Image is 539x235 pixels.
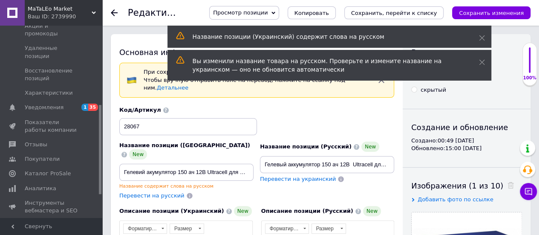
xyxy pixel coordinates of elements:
[294,10,329,16] span: Копировать
[312,224,337,233] span: Размер
[28,13,102,20] div: Ваш ID: 2739990
[523,75,536,81] div: 100%
[25,89,73,97] span: Характеристики
[119,208,224,214] span: Описание позиции (Украинский)
[193,32,458,41] div: Название позиции (Украинский) содержит слова на русском
[25,199,79,215] span: Инструменты вебмастера и SEO
[157,84,188,91] a: Детальнее
[261,208,353,214] span: Описание позиции (Русский)
[351,10,437,16] i: Сохранить, перейти к списку
[260,156,394,173] input: Например, H&M женское платье зеленое 38 размер вечернее макси с блестками
[144,69,356,91] span: При сохранении товара пустые поля будут переведены автоматически. Чтобы вручную отправить поле на...
[28,5,92,13] span: MaTaLEo Market
[411,180,522,191] div: Изображения (1 из 10)
[25,119,79,134] span: Показатели работы компании
[520,183,537,200] button: Чат с покупателем
[124,224,159,233] span: Форматирование
[127,75,137,85] img: :flag-ua:
[411,137,522,145] div: Создано: 00:49 [DATE]
[265,224,300,233] span: Форматирование
[260,143,352,150] span: Название позиции (Русский)
[119,47,394,58] div: Основная информация
[411,145,522,152] div: Обновлено: 15:00 [DATE]
[170,224,196,233] span: Размер
[25,185,56,192] span: Аналитика
[119,142,250,148] span: Название позиции ([GEOGRAPHIC_DATA])
[25,22,79,38] span: Акции и промокоды
[88,104,98,111] span: 35
[363,206,381,216] span: New
[344,6,444,19] button: Сохранить, перейти к списку
[25,67,79,82] span: Восстановление позиций
[361,142,379,152] span: New
[25,155,60,163] span: Покупатели
[119,192,184,199] span: Перевести на русский
[418,196,493,203] span: Добавить фото по ссылке
[170,223,204,234] a: Размер
[25,170,71,177] span: Каталог ProSale
[119,164,254,181] input: Например, H&M женское платье зеленое 38 размер вечернее макси с блестками
[234,206,252,216] span: New
[25,104,63,111] span: Уведомления
[193,57,458,74] div: Вы изменили название товара на русском. Проверьте и измените название на украинском — оно не обно...
[459,10,524,16] i: Сохранить изменения
[123,223,167,234] a: Форматирование
[25,44,79,60] span: Удаленные позиции
[260,176,336,182] span: Перевести на украинский
[9,9,124,97] p: Застосування: • джерела безперебійного живлення • у сонячних та вітрових установках; • у телекому...
[81,104,88,111] span: 1
[119,107,161,113] span: Код/Артикул
[119,183,254,189] div: Название содержит слова на русском
[288,6,336,19] button: Копировать
[213,9,268,16] span: Просмотр позиции
[311,223,346,234] a: Размер
[522,43,537,86] div: 100% Качество заполнения
[452,6,530,19] button: Сохранить изменения
[411,122,522,133] div: Создание и обновление
[421,86,446,94] div: скрытый
[129,149,147,160] span: New
[265,223,309,234] a: Форматирование
[111,9,118,16] div: Вернуться назад
[25,141,47,148] span: Отзывы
